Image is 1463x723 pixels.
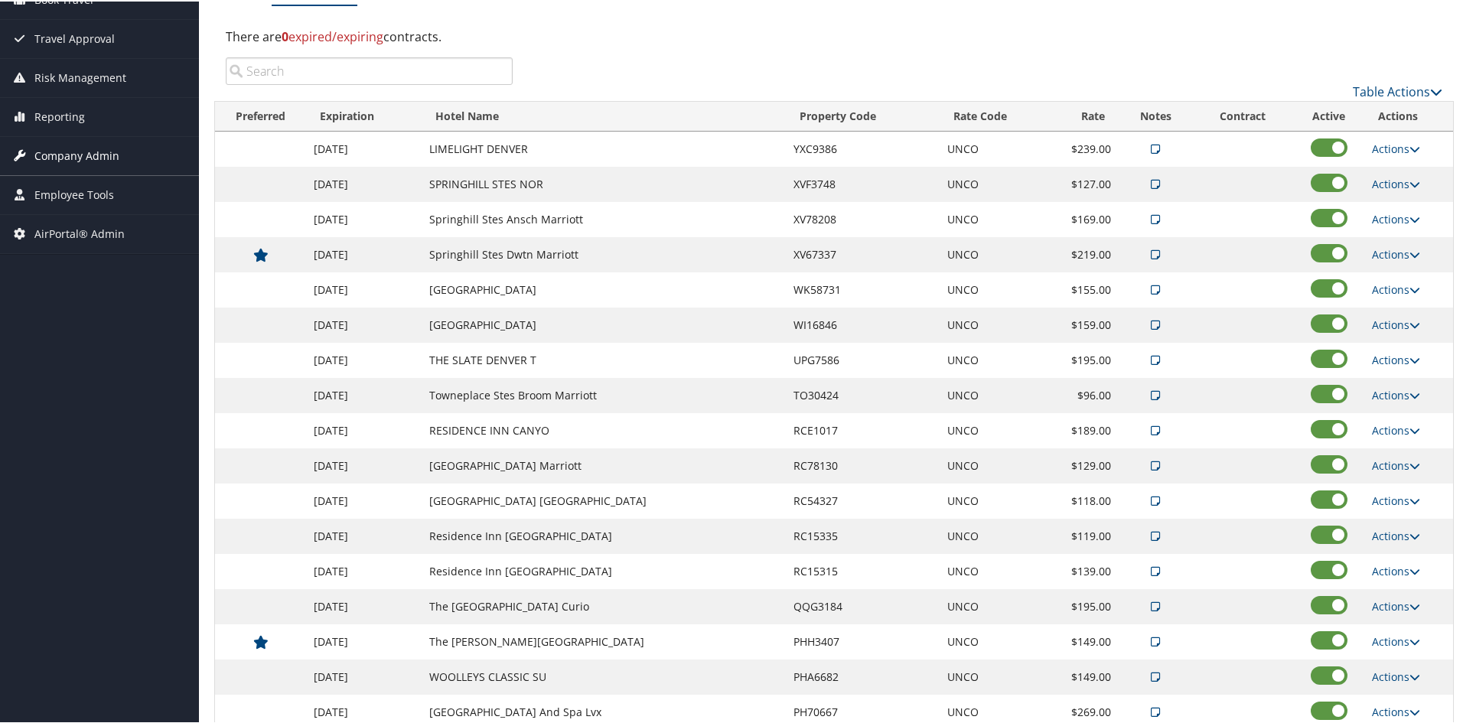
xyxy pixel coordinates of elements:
[1053,623,1119,658] td: $149.00
[1053,306,1119,341] td: $159.00
[940,447,1053,482] td: UNCO
[34,57,126,96] span: Risk Management
[1364,100,1453,130] th: Actions
[422,165,786,200] td: SPRINGHILL STES NOR
[306,236,422,271] td: [DATE]
[786,100,940,130] th: Property Code: activate to sort column ascending
[940,165,1053,200] td: UNCO
[226,56,513,83] input: Search
[1372,422,1420,436] a: Actions
[1372,527,1420,542] a: Actions
[940,271,1053,306] td: UNCO
[1053,236,1119,271] td: $219.00
[1053,482,1119,517] td: $118.00
[34,135,119,174] span: Company Admin
[786,447,940,482] td: RC78130
[34,96,85,135] span: Reporting
[306,658,422,693] td: [DATE]
[786,482,940,517] td: RC54327
[940,200,1053,236] td: UNCO
[215,100,306,130] th: Preferred: activate to sort column ascending
[1053,588,1119,623] td: $195.00
[1372,140,1420,155] a: Actions
[306,306,422,341] td: [DATE]
[422,588,786,623] td: The [GEOGRAPHIC_DATA] Curio
[422,306,786,341] td: [GEOGRAPHIC_DATA]
[1372,633,1420,647] a: Actions
[422,482,786,517] td: [GEOGRAPHIC_DATA] [GEOGRAPHIC_DATA]
[422,130,786,165] td: LIMELIGHT DENVER
[306,588,422,623] td: [DATE]
[422,100,786,130] th: Hotel Name: activate to sort column ascending
[1372,703,1420,718] a: Actions
[1053,658,1119,693] td: $149.00
[940,412,1053,447] td: UNCO
[422,412,786,447] td: RESIDENCE INN CANYO
[786,236,940,271] td: XV67337
[214,15,1454,56] div: There are contracts.
[1293,100,1364,130] th: Active: activate to sort column ascending
[940,658,1053,693] td: UNCO
[786,306,940,341] td: WI16846
[1053,447,1119,482] td: $129.00
[306,376,422,412] td: [DATE]
[306,100,422,130] th: Expiration: activate to sort column ascending
[422,271,786,306] td: [GEOGRAPHIC_DATA]
[1193,100,1293,130] th: Contract: activate to sort column ascending
[1372,210,1420,225] a: Actions
[306,165,422,200] td: [DATE]
[786,165,940,200] td: XVF3748
[1372,281,1420,295] a: Actions
[1372,386,1420,401] a: Actions
[1372,351,1420,366] a: Actions
[422,623,786,658] td: The [PERSON_NAME][GEOGRAPHIC_DATA]
[1372,492,1420,506] a: Actions
[940,236,1053,271] td: UNCO
[940,588,1053,623] td: UNCO
[786,200,940,236] td: XV78208
[306,412,422,447] td: [DATE]
[1372,562,1420,577] a: Actions
[1053,200,1119,236] td: $169.00
[786,130,940,165] td: YXC9386
[1372,175,1420,190] a: Actions
[1353,82,1442,99] a: Table Actions
[786,271,940,306] td: WK58731
[34,213,125,252] span: AirPortal® Admin
[1053,376,1119,412] td: $96.00
[940,482,1053,517] td: UNCO
[940,341,1053,376] td: UNCO
[940,100,1053,130] th: Rate Code: activate to sort column ascending
[786,376,940,412] td: TO30424
[1372,668,1420,682] a: Actions
[940,552,1053,588] td: UNCO
[1053,412,1119,447] td: $189.00
[306,130,422,165] td: [DATE]
[1372,457,1420,471] a: Actions
[422,236,786,271] td: Springhill Stes Dwtn Marriott
[1053,271,1119,306] td: $155.00
[306,271,422,306] td: [DATE]
[282,27,288,44] strong: 0
[34,18,115,57] span: Travel Approval
[940,130,1053,165] td: UNCO
[422,517,786,552] td: Residence Inn [GEOGRAPHIC_DATA]
[306,552,422,588] td: [DATE]
[422,552,786,588] td: Residence Inn [GEOGRAPHIC_DATA]
[1053,130,1119,165] td: $239.00
[786,658,940,693] td: PHA6682
[786,623,940,658] td: PHH3407
[422,376,786,412] td: Towneplace Stes Broom Marriott
[422,658,786,693] td: WOOLLEYS CLASSIC SU
[306,447,422,482] td: [DATE]
[1372,598,1420,612] a: Actions
[1119,100,1193,130] th: Notes: activate to sort column ascending
[1053,100,1119,130] th: Rate: activate to sort column ascending
[786,552,940,588] td: RC15315
[306,200,422,236] td: [DATE]
[940,306,1053,341] td: UNCO
[786,341,940,376] td: UPG7586
[1053,517,1119,552] td: $119.00
[786,588,940,623] td: QQG3184
[282,27,383,44] span: expired/expiring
